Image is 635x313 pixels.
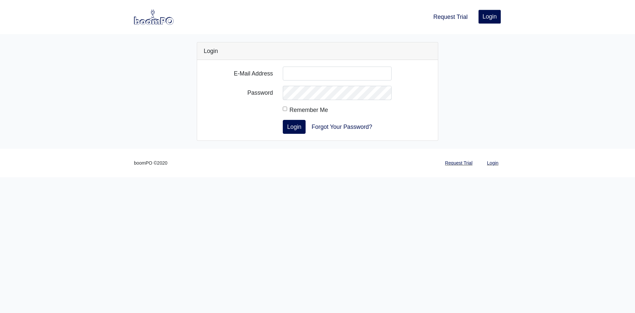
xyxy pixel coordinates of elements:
[283,120,306,134] button: Login
[199,67,278,80] label: E-Mail Address
[134,9,174,25] img: boomPO
[199,86,278,100] label: Password
[485,157,501,170] a: Login
[443,157,475,170] a: Request Trial
[307,120,376,134] a: Forgot Your Password?
[289,105,328,115] label: Remember Me
[478,10,501,24] a: Login
[197,42,438,60] div: Login
[431,10,470,24] a: Request Trial
[134,159,167,167] small: boomPO ©2020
